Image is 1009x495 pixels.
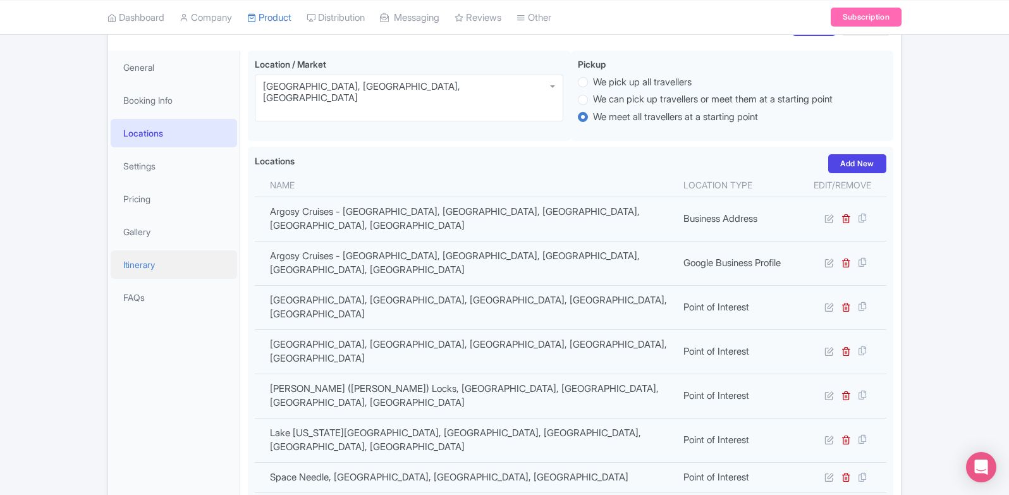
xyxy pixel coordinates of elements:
[255,173,676,197] th: Name
[798,173,886,197] th: Edit/Remove
[676,329,798,374] td: Point of Interest
[676,374,798,418] td: Point of Interest
[966,452,996,482] div: Open Intercom Messenger
[111,185,237,213] a: Pricing
[255,329,676,374] td: [GEOGRAPHIC_DATA], [GEOGRAPHIC_DATA], [GEOGRAPHIC_DATA], [GEOGRAPHIC_DATA], [GEOGRAPHIC_DATA]
[111,250,237,279] a: Itinerary
[676,241,798,285] td: Google Business Profile
[255,462,676,492] td: Space Needle, [GEOGRAPHIC_DATA], [GEOGRAPHIC_DATA], [GEOGRAPHIC_DATA]
[255,241,676,285] td: Argosy Cruises - [GEOGRAPHIC_DATA], [GEOGRAPHIC_DATA], [GEOGRAPHIC_DATA], [GEOGRAPHIC_DATA], [GEO...
[593,110,758,125] label: We meet all travellers at a starting point
[255,59,326,70] span: Location / Market
[111,217,237,246] a: Gallery
[255,374,676,418] td: [PERSON_NAME] ([PERSON_NAME]) Locks, [GEOGRAPHIC_DATA], [GEOGRAPHIC_DATA], [GEOGRAPHIC_DATA], [GE...
[676,462,798,492] td: Point of Interest
[255,154,295,168] label: Locations
[255,285,676,329] td: [GEOGRAPHIC_DATA], [GEOGRAPHIC_DATA], [GEOGRAPHIC_DATA], [GEOGRAPHIC_DATA], [GEOGRAPHIC_DATA]
[263,81,555,104] div: [GEOGRAPHIC_DATA], [GEOGRAPHIC_DATA], [GEOGRAPHIC_DATA]
[578,59,606,70] span: Pickup
[111,152,237,180] a: Settings
[831,8,902,27] a: Subscription
[111,283,237,312] a: FAQs
[111,119,237,147] a: Locations
[593,75,692,90] label: We pick up all travellers
[111,86,237,114] a: Booking Info
[676,418,798,462] td: Point of Interest
[255,197,676,241] td: Argosy Cruises - [GEOGRAPHIC_DATA], [GEOGRAPHIC_DATA], [GEOGRAPHIC_DATA], [GEOGRAPHIC_DATA], [GEO...
[676,285,798,329] td: Point of Interest
[593,92,833,107] label: We can pick up travellers or meet them at a starting point
[676,173,798,197] th: Location type
[255,418,676,462] td: Lake [US_STATE][GEOGRAPHIC_DATA], [GEOGRAPHIC_DATA], [GEOGRAPHIC_DATA], [GEOGRAPHIC_DATA], [GEOGR...
[111,53,237,82] a: General
[676,197,798,241] td: Business Address
[828,154,886,173] a: Add New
